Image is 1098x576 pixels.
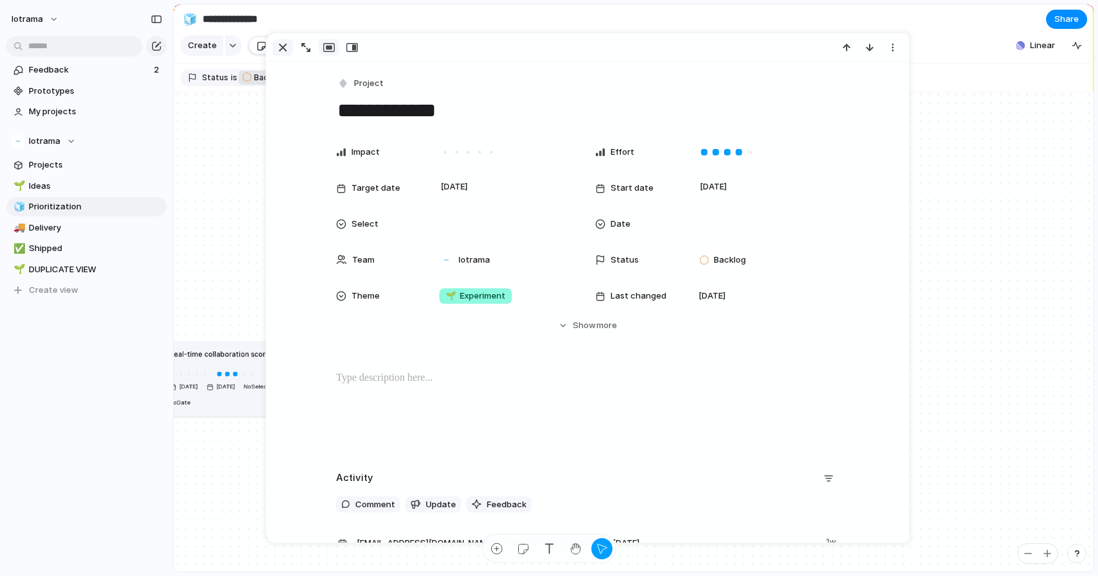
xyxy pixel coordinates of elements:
[611,218,630,231] span: Date
[609,536,643,551] span: [DATE]
[466,496,532,513] button: Feedback
[697,179,731,195] span: [DATE]
[336,496,400,513] button: Comment
[611,254,639,266] span: Status
[188,39,217,52] span: Create
[335,74,387,93] button: Project
[13,241,22,256] div: ✅
[6,197,167,216] a: 🧊Prioritization
[29,200,162,213] span: Prioritization
[6,132,167,151] button: Iotrama
[351,218,378,231] span: Select
[446,290,505,302] span: Experiment
[231,72,237,83] span: is
[357,533,818,552] span: Target date
[6,218,167,238] a: 🚚Delivery
[169,399,190,406] span: No Date
[446,290,456,301] span: 🌱
[12,222,24,234] button: 🚚
[611,182,654,195] span: Start date
[596,319,617,332] span: more
[167,396,193,410] button: NoDate
[12,263,24,276] button: 🌱
[29,284,78,297] span: Create view
[154,64,162,76] span: 2
[180,9,200,30] button: 🧊
[29,222,162,234] span: Delivery
[1011,36,1060,55] button: Linear
[698,290,725,302] span: [DATE]
[239,71,292,85] button: Backlog
[6,102,167,121] a: My projects
[354,77,384,90] span: Project
[6,239,167,258] a: ✅Shipped
[12,242,24,255] button: ✅
[202,72,228,83] span: Status
[352,254,375,266] span: Team
[169,349,276,360] h1: Real-time collaboration scoring
[6,9,65,30] button: iotrama
[205,380,240,394] button: [DATE]
[426,498,456,511] span: Update
[29,180,162,193] span: Ideas
[611,290,666,302] span: Last changed
[29,105,162,118] span: My projects
[29,242,162,255] span: Shipped
[437,179,471,195] span: [DATE]
[1046,10,1087,29] button: Share
[351,182,400,195] span: Target date
[459,254,490,266] span: Iotrama
[12,200,24,213] button: 🧊
[29,85,162,98] span: Prototypes
[573,319,596,332] span: Show
[355,498,395,511] span: Comment
[183,10,197,28] div: 🧊
[167,380,203,394] button: [DATE]
[12,180,24,193] button: 🌱
[487,498,527,511] span: Feedback
[1030,39,1055,52] span: Linear
[254,72,285,83] span: Backlog
[228,71,240,85] button: is
[336,314,839,337] button: Showmore
[29,263,162,276] span: DUPLICATE VIEW
[12,13,43,26] span: iotrama
[6,60,167,80] a: Feedback2
[13,220,22,235] div: 🚚
[244,383,270,390] span: No Select
[13,262,22,277] div: 🌱
[611,146,634,159] span: Effort
[6,281,167,300] button: Create view
[336,471,373,485] h2: Activity
[405,496,461,513] button: Update
[6,155,167,175] a: Projects
[351,146,380,159] span: Impact
[29,135,60,148] span: Iotrama
[13,179,22,193] div: 🌱
[351,290,380,302] span: Theme
[29,64,150,76] span: Feedback
[6,260,167,279] a: 🌱DUPLICATE VIEW
[180,35,223,56] button: Create
[214,381,238,392] span: [DATE]
[6,82,167,101] a: Prototypes
[6,177,167,196] a: 🌱Ideas
[177,381,201,392] span: [DATE]
[29,159,162,171] span: Projects
[357,537,494,550] span: [EMAIL_ADDRESS][DOMAIN_NAME]
[826,533,839,548] span: 1w
[714,254,746,266] span: Backlog
[242,380,273,394] button: NoSelect
[13,200,22,214] div: 🧊
[1054,13,1079,26] span: Share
